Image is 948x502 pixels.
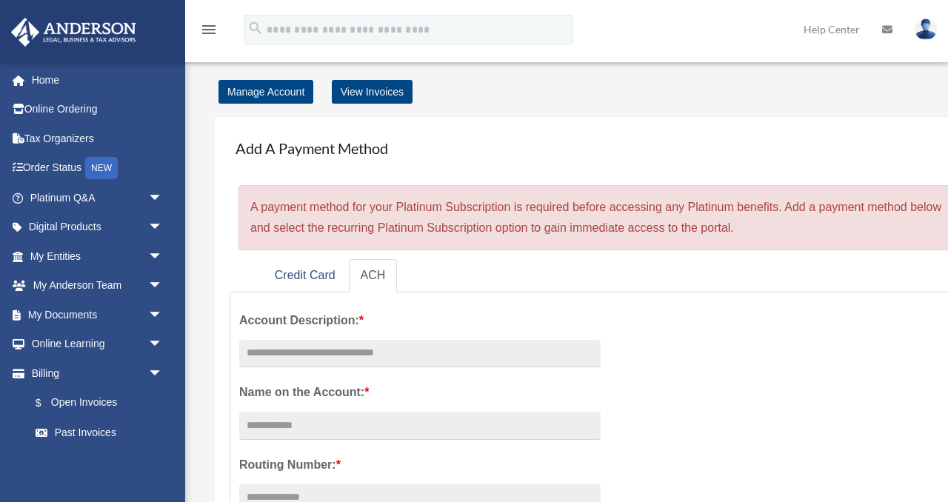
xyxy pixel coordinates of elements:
a: Manage Account [218,80,313,104]
img: User Pic [915,19,937,40]
label: Routing Number: [239,455,601,475]
a: Online Learningarrow_drop_down [10,329,185,359]
a: $Open Invoices [21,388,185,418]
a: Manage Payments [21,447,178,477]
a: Platinum Q&Aarrow_drop_down [10,183,185,212]
label: Name on the Account: [239,382,601,403]
span: arrow_drop_down [148,271,178,301]
i: menu [200,21,218,39]
span: arrow_drop_down [148,241,178,272]
a: Tax Organizers [10,124,185,153]
img: Anderson Advisors Platinum Portal [7,18,141,47]
a: Digital Productsarrow_drop_down [10,212,185,242]
label: Account Description: [239,310,601,331]
a: Billingarrow_drop_down [10,358,185,388]
span: arrow_drop_down [148,183,178,213]
span: $ [44,394,51,412]
a: Order StatusNEW [10,153,185,184]
span: arrow_drop_down [148,358,178,389]
a: My Documentsarrow_drop_down [10,300,185,329]
a: My Anderson Teamarrow_drop_down [10,271,185,301]
a: Past Invoices [21,418,185,447]
span: arrow_drop_down [148,329,178,360]
div: NEW [85,157,118,179]
a: My Entitiesarrow_drop_down [10,241,185,271]
a: View Invoices [332,80,413,104]
a: Home [10,65,185,95]
i: search [247,20,264,36]
a: menu [200,26,218,39]
span: arrow_drop_down [148,300,178,330]
span: arrow_drop_down [148,212,178,243]
a: ACH [349,259,398,292]
a: Online Ordering [10,95,185,124]
a: Credit Card [263,259,347,292]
